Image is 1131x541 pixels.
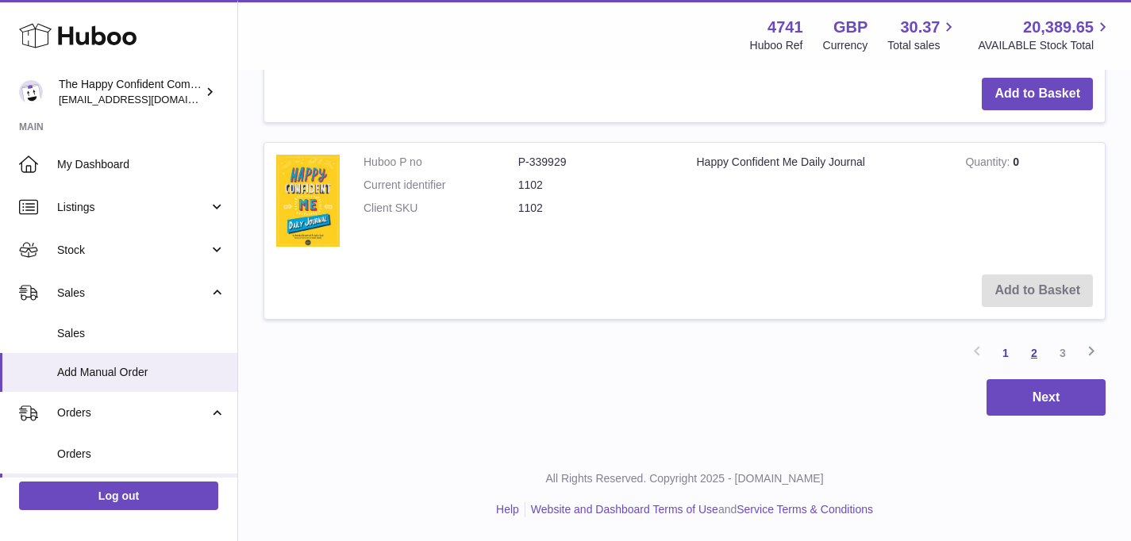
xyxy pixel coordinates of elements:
[57,200,209,215] span: Listings
[525,502,873,517] li: and
[57,365,225,380] span: Add Manual Order
[518,201,673,216] dd: 1102
[987,379,1106,416] button: Next
[887,17,958,53] a: 30.37 Total sales
[965,155,1013,172] strong: Quantity
[57,405,209,420] span: Orders
[1048,339,1077,367] a: 3
[531,503,718,516] a: Website and Dashboard Terms of Use
[57,157,225,172] span: My Dashboard
[364,155,518,170] dt: Huboo P no
[1020,339,1048,367] a: 2
[59,77,202,107] div: The Happy Confident Company
[19,80,43,104] img: contact@happyconfident.com
[251,471,1118,486] p: All Rights Reserved. Copyright 2025 - [DOMAIN_NAME]
[19,482,218,510] a: Log out
[364,201,518,216] dt: Client SKU
[978,38,1112,53] span: AVAILABLE Stock Total
[518,155,673,170] dd: P-339929
[978,17,1112,53] a: 20,389.65 AVAILABLE Stock Total
[685,143,954,263] td: Happy Confident Me Daily Journal
[953,143,1105,263] td: 0
[833,17,867,38] strong: GBP
[57,243,209,258] span: Stock
[900,17,940,38] span: 30.37
[364,178,518,193] dt: Current identifier
[991,339,1020,367] a: 1
[57,447,225,462] span: Orders
[276,155,340,247] img: Happy Confident Me Daily Journal
[518,178,673,193] dd: 1102
[57,326,225,341] span: Sales
[823,38,868,53] div: Currency
[887,38,958,53] span: Total sales
[750,38,803,53] div: Huboo Ref
[57,286,209,301] span: Sales
[737,503,873,516] a: Service Terms & Conditions
[496,503,519,516] a: Help
[982,78,1093,110] button: Add to Basket
[59,93,233,106] span: [EMAIL_ADDRESS][DOMAIN_NAME]
[1023,17,1094,38] span: 20,389.65
[767,17,803,38] strong: 4741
